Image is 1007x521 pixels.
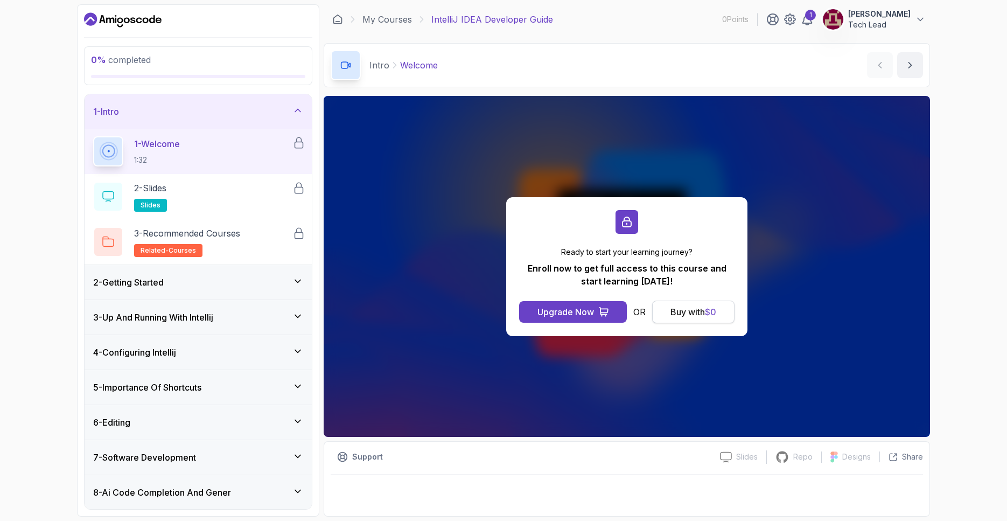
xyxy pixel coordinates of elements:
[134,137,180,150] p: 1 - Welcome
[369,59,389,72] p: Intro
[85,475,312,510] button: 8-Ai Code Completion And Gener
[85,94,312,129] button: 1-Intro
[85,300,312,335] button: 3-Up And Running With Intellij
[85,370,312,405] button: 5-Importance Of Shortcuts
[331,448,389,466] button: Support button
[93,182,303,212] button: 2-Slidesslides
[902,451,923,462] p: Share
[879,451,923,462] button: Share
[537,305,594,318] div: Upgrade Now
[431,13,553,26] p: IntelliJ IDEA Developer Guide
[670,305,716,318] div: Buy with
[93,136,303,166] button: 1-Welcome1:32
[736,451,758,462] p: Slides
[141,201,160,210] span: slides
[93,486,231,499] h3: 8 - Ai Code Completion And Gener
[362,13,412,26] a: My Courses
[519,301,627,323] button: Upgrade Now
[93,346,176,359] h3: 4 - Configuring Intellij
[93,381,201,394] h3: 5 - Importance Of Shortcuts
[91,54,106,65] span: 0 %
[93,227,303,257] button: 3-Recommended Coursesrelated-courses
[93,105,119,118] h3: 1 - Intro
[91,54,151,65] span: completed
[93,311,213,324] h3: 3 - Up And Running With Intellij
[134,227,240,240] p: 3 - Recommended Courses
[842,451,871,462] p: Designs
[848,19,911,30] p: Tech Lead
[805,10,816,20] div: 1
[848,9,911,19] p: [PERSON_NAME]
[705,307,716,317] span: $ 0
[652,301,735,323] button: Buy with$0
[84,11,162,29] a: Dashboard
[93,416,130,429] h3: 6 - Editing
[519,262,735,288] p: Enroll now to get full access to this course and start learning [DATE]!
[722,14,749,25] p: 0 Points
[519,247,735,258] p: Ready to start your learning journey?
[352,451,383,462] p: Support
[85,265,312,300] button: 2-Getting Started
[822,9,926,30] button: user profile image[PERSON_NAME]Tech Lead
[85,335,312,370] button: 4-Configuring Intellij
[93,451,196,464] h3: 7 - Software Development
[134,182,166,194] p: 2 - Slides
[134,155,180,165] p: 1:32
[93,276,164,289] h3: 2 - Getting Started
[633,305,646,318] p: OR
[793,451,813,462] p: Repo
[801,13,814,26] a: 1
[400,59,438,72] p: Welcome
[85,440,312,475] button: 7-Software Development
[867,52,893,78] button: previous content
[897,52,923,78] button: next content
[823,9,843,30] img: user profile image
[85,405,312,440] button: 6-Editing
[332,14,343,25] a: Dashboard
[141,246,196,255] span: related-courses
